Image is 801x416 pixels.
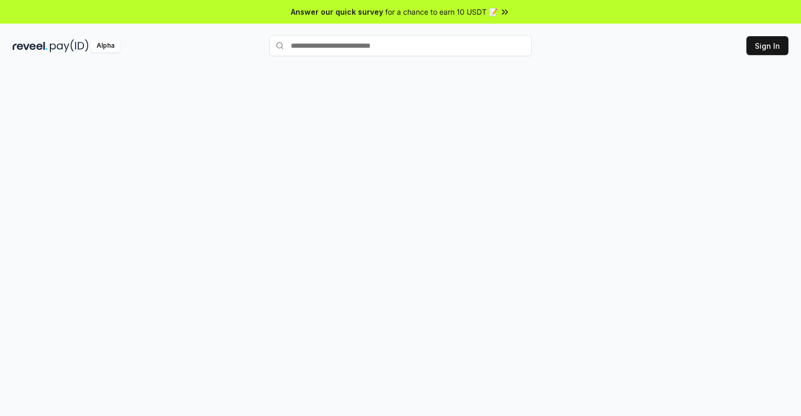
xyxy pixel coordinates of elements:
[291,6,383,17] span: Answer our quick survey
[50,39,89,52] img: pay_id
[13,39,48,52] img: reveel_dark
[91,39,120,52] div: Alpha
[746,36,788,55] button: Sign In
[385,6,498,17] span: for a chance to earn 10 USDT 📝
